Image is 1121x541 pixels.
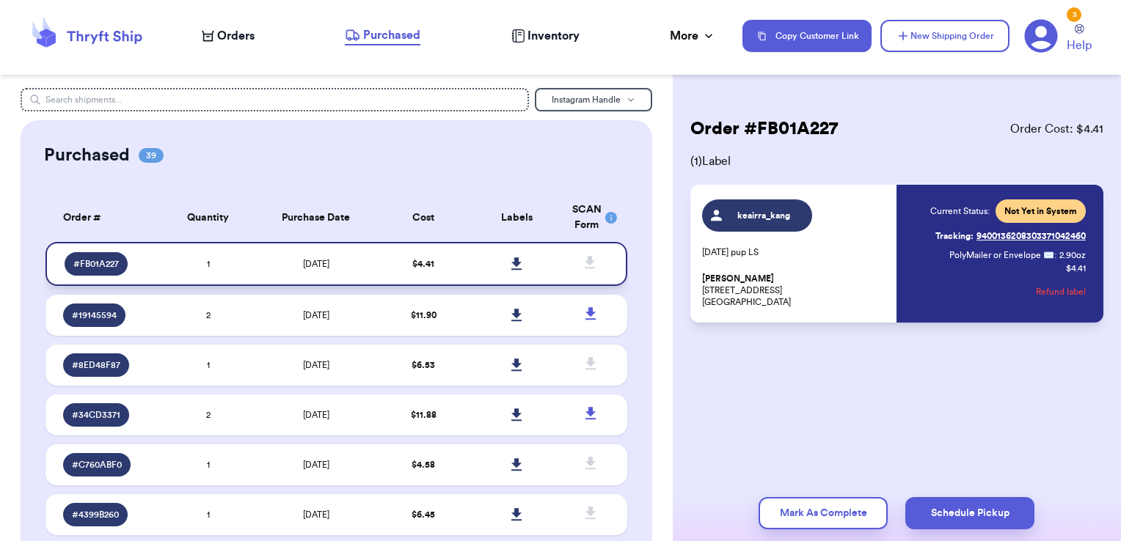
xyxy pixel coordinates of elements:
input: Search shipments... [21,88,530,111]
span: # FB01A227 [73,258,119,270]
span: $ 6.53 [412,361,435,369]
a: Orders [202,27,255,45]
span: 1 [207,260,210,268]
button: New Shipping Order [880,20,1009,52]
span: $ 6.45 [412,510,435,519]
span: 1 [207,361,210,369]
span: PolyMailer or Envelope ✉️ [949,251,1054,260]
span: # 8ED48F87 [72,359,120,371]
a: Inventory [511,27,580,45]
span: $ 11.88 [411,411,437,419]
span: $ 11.90 [411,311,437,320]
span: Not Yet in System [1004,205,1077,217]
h2: Order # FB01A227 [690,117,838,141]
span: Instagram Handle [552,95,621,104]
span: 39 [139,148,164,163]
span: [DATE] [303,510,329,519]
span: 1 [207,510,210,519]
p: [STREET_ADDRESS] [GEOGRAPHIC_DATA] [702,273,888,308]
span: # 34CD3371 [72,409,120,421]
a: Tracking:9400136208303371042460 [935,224,1086,248]
button: Mark As Complete [759,497,888,529]
span: ( 1 ) Label [690,152,1103,170]
button: Copy Customer Link [742,20,872,52]
span: Help [1067,37,1092,54]
span: [DATE] [303,361,329,369]
button: Schedule Pickup [905,497,1034,529]
th: Labels [470,194,563,242]
span: [DATE] [303,411,329,419]
span: $ 4.58 [412,460,435,469]
span: 2.90 oz [1059,249,1086,261]
button: Instagram Handle [535,88,652,111]
a: Purchased [345,26,420,45]
p: [DATE] pup LS [702,246,888,258]
div: SCAN Form [572,202,610,233]
h2: Purchased [44,144,130,167]
span: Order Cost: $ 4.41 [1010,120,1103,138]
p: $ 4.41 [1066,262,1086,274]
span: Orders [217,27,255,45]
th: Order # [45,194,162,242]
span: Inventory [527,27,580,45]
span: Current Status: [930,205,990,217]
th: Purchase Date [255,194,377,242]
a: Help [1067,24,1092,54]
div: More [670,27,716,45]
span: : [1054,249,1056,261]
span: [DATE] [303,260,329,268]
span: [DATE] [303,311,329,320]
span: Purchased [363,26,420,44]
span: 2 [206,311,211,320]
span: # 4399B260 [72,509,119,520]
span: [PERSON_NAME] [702,273,774,284]
span: # 19145594 [72,309,117,321]
button: Refund label [1036,276,1086,308]
span: # C760ABF0 [72,459,122,471]
span: 2 [206,411,211,419]
span: 1 [207,460,210,469]
span: Tracking: [935,230,974,242]
span: $ 4.41 [412,260,434,268]
span: [DATE] [303,460,329,469]
th: Cost [377,194,470,242]
div: 3 [1067,7,1081,22]
th: Quantity [161,194,255,242]
a: 3 [1024,19,1058,53]
span: keairra_kang [729,210,798,221]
